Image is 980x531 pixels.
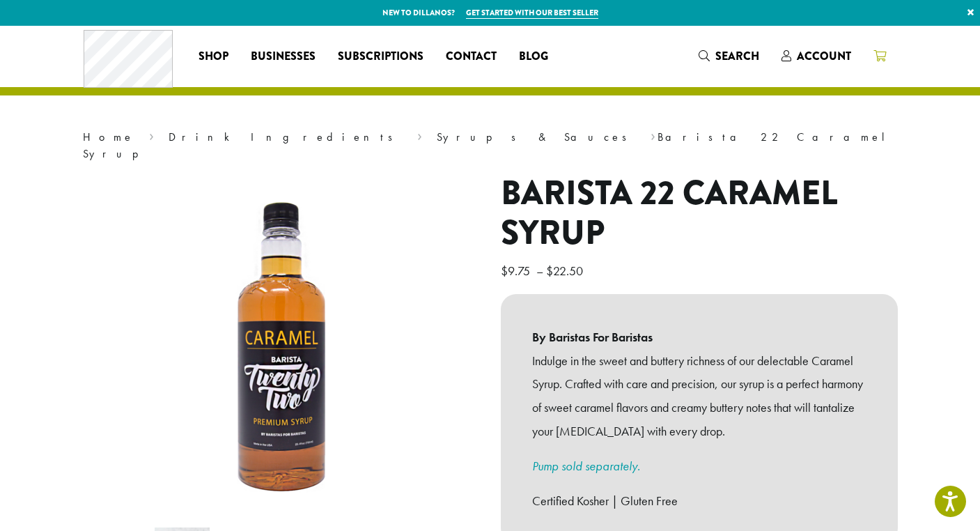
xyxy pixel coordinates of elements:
p: Certified Kosher | Gluten Free [532,489,866,513]
span: $ [546,263,553,279]
span: › [417,124,422,146]
p: Indulge in the sweet and buttery richness of our delectable Caramel Syrup. Crafted with care and ... [532,349,866,443]
bdi: 22.50 [546,263,586,279]
span: $ [501,263,508,279]
span: › [651,124,655,146]
span: › [149,124,154,146]
a: Home [83,130,134,144]
span: – [536,263,543,279]
nav: Breadcrumb [83,129,898,162]
b: By Baristas For Baristas [532,325,866,349]
span: Account [797,48,851,64]
span: Contact [446,48,497,66]
a: Shop [187,45,240,68]
h1: Barista 22 Caramel Syrup [501,174,898,254]
a: Drink Ingredients [169,130,402,144]
span: Subscriptions [338,48,423,66]
a: Get started with our best seller [466,7,598,19]
span: Blog [519,48,548,66]
span: Shop [199,48,228,66]
bdi: 9.75 [501,263,534,279]
a: Search [687,45,770,68]
span: Businesses [251,48,316,66]
a: Pump sold separately. [532,458,640,474]
a: Syrups & Sauces [437,130,636,144]
span: Search [715,48,759,64]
